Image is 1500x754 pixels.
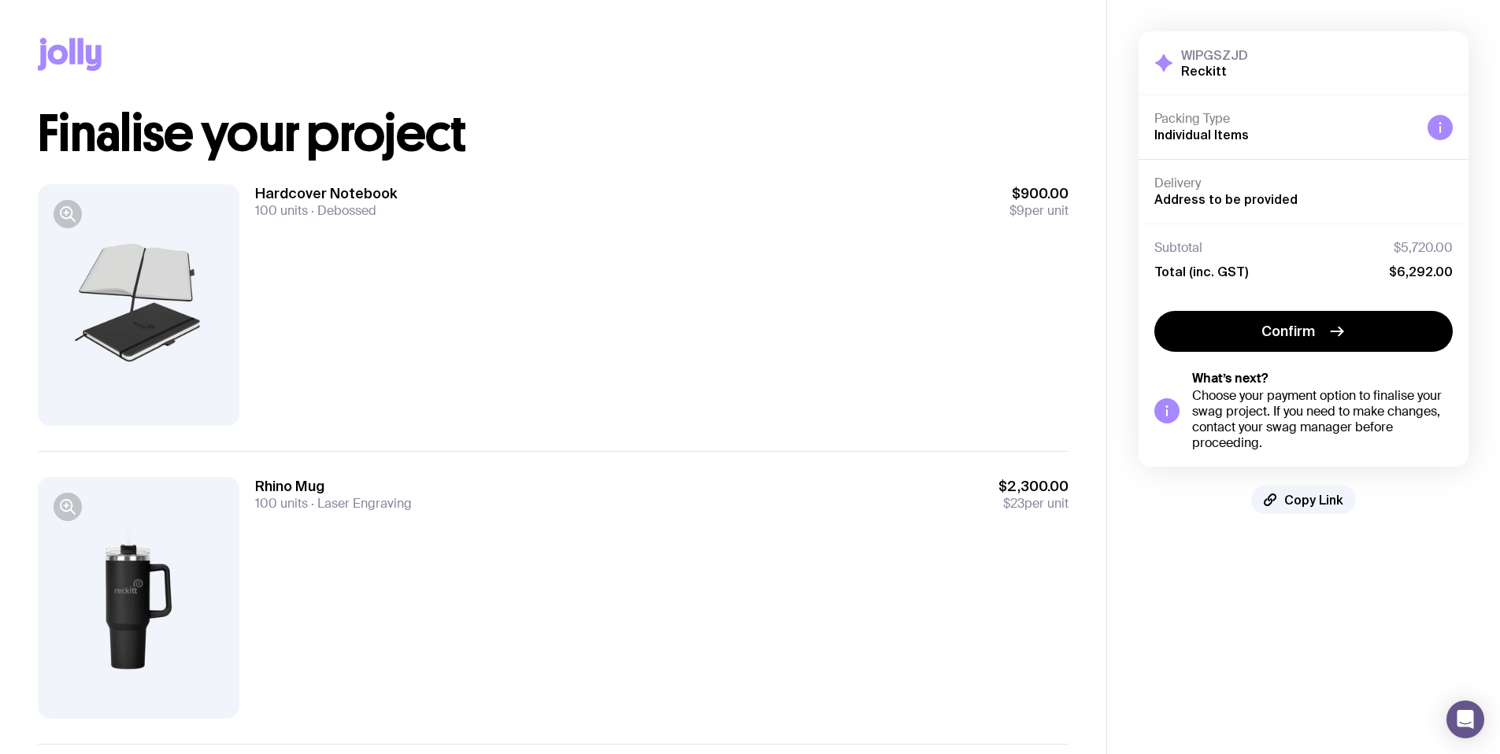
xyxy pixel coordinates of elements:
h1: Finalise your project [38,109,1069,159]
h2: Reckitt [1181,63,1248,79]
div: Choose your payment option to finalise your swag project. If you need to make changes, contact yo... [1192,388,1453,451]
span: Debossed [308,202,376,219]
span: $6,292.00 [1389,264,1453,279]
span: $5,720.00 [1394,240,1453,256]
h4: Delivery [1154,176,1453,191]
span: Subtotal [1154,240,1202,256]
h3: Rhino Mug [255,477,412,496]
div: Open Intercom Messenger [1446,700,1484,738]
h3: WIPGSZJD [1181,47,1248,63]
span: per unit [1009,203,1069,219]
button: Copy Link [1251,486,1356,514]
h3: Hardcover Notebook [255,184,398,203]
h4: Packing Type [1154,111,1415,127]
span: per unit [998,496,1069,512]
button: Confirm [1154,311,1453,352]
span: Laser Engraving [308,495,412,512]
span: $23 [1003,495,1024,512]
h5: What’s next? [1192,371,1453,386]
span: Copy Link [1284,492,1343,508]
span: $2,300.00 [998,477,1069,496]
span: Address to be provided [1154,192,1298,206]
span: $9 [1009,202,1024,219]
span: Confirm [1261,322,1315,341]
span: $900.00 [1009,184,1069,203]
span: 100 units [255,202,308,219]
span: 100 units [255,495,308,512]
span: Total (inc. GST) [1154,264,1248,279]
span: Individual Items [1154,128,1249,142]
